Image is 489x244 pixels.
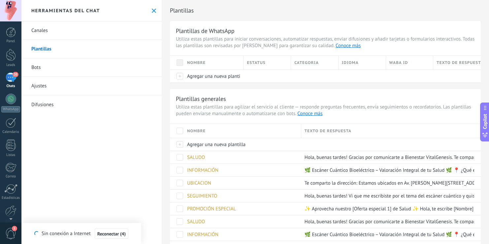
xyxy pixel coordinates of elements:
[13,72,18,77] span: 20
[1,130,20,134] div: Calendario
[21,40,162,58] a: Plantillas
[1,84,20,88] div: Chats
[184,56,243,70] div: Nombre
[176,104,475,117] span: Utiliza estas plantillas para agilizar el servicio al cliente — responde preguntas frecuentes, en...
[301,202,474,215] div: ✨ Aprovecha nuestro [Oferta especial 1] de Salud ✨ Hola, te escribe [Nombre] del Centro de Bienes...
[1,39,20,44] div: Panel
[21,58,162,77] a: Bots
[97,231,126,236] span: Reconectar (4)
[482,114,488,129] span: Copilot
[1,174,20,179] div: Correo
[187,206,236,212] span: PROMOCIÓN ESPECIAL
[297,110,322,117] a: Conoce más
[187,167,218,173] span: INFORMACIÓN
[336,43,361,49] a: Conoce más
[386,56,433,70] div: WABA ID
[301,228,474,241] div: 🌿 Escáner Cuántico Bioeléctrico – Valoración Integral de tu Salud 🌿 📍 ¿Qué es? Es una tecnología ...
[184,124,301,138] div: Nombre
[1,196,20,200] div: Estadísticas
[21,21,162,40] a: Canales
[1,63,20,67] div: Leads
[21,95,162,114] a: Difusiones
[21,77,162,95] a: Ajustes
[301,124,481,138] div: Texto de respuesta
[187,180,211,186] span: UBICACION
[12,226,17,231] span: 3
[301,164,474,176] div: 🌿 Escáner Cuántico Bioeléctrico – Valoración Integral de tu Salud 🌿 📍 ¿Qué es? Es una tecnología ...
[34,228,128,239] div: Sin conexión a Internet
[301,215,474,228] div: Hola, buenas tardes! Gracias por comunicarte a Bienestar VitalGenesis. Te comparto la información...
[244,56,291,70] div: Estatus
[433,56,481,70] div: Texto de respuesta
[1,153,20,157] div: Listas
[301,151,474,164] div: Hola, buenas tardes! Gracias por comunicarte a Bienestar VitalGenesis. Te comparto la información...
[176,27,475,35] h3: Plantillas de WhatsApp
[301,177,474,189] div: Te comparto la dirección: Estamos ubicados en Av. Ribera de San Cosme 66, primer piso. Col. San R...
[187,193,217,199] span: SEGUIMIENTO
[187,141,245,148] span: Agregar una nueva plantilla
[187,231,218,238] span: INFORMACIÓN
[31,8,100,14] h2: Herramientas del chat
[339,56,386,70] div: Idioma
[291,56,338,70] div: Categoria
[95,229,128,239] button: Reconectar (4)
[176,95,475,103] h3: Plantillas generales
[187,154,205,161] span: SALUDO
[1,106,20,112] div: WhatsApp
[187,73,245,79] span: Agregar una nueva plantilla
[301,190,474,202] div: Hola, buenas tardes! Vi que me escribiste por el tema del escáner cuántico y quisiera saber si aú...
[176,36,475,49] span: Utiliza estas plantillas para iniciar conversaciones, automatizar respuestas, enviar difusiones y...
[170,4,481,17] h2: Plantillas
[187,219,205,225] span: SALUDO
